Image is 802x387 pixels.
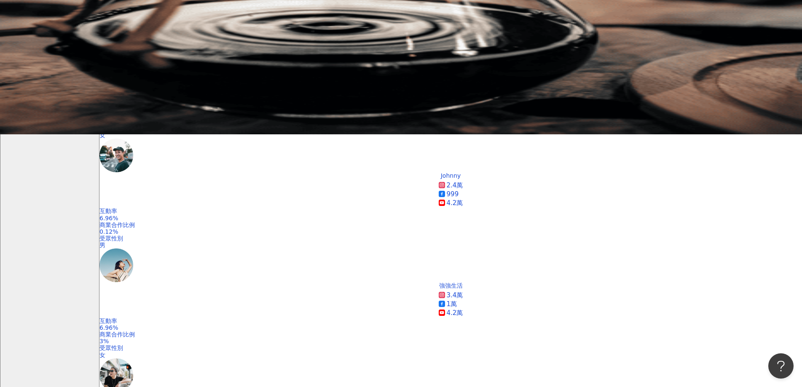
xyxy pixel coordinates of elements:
div: 強強生活 [439,282,463,289]
a: 強強生活3.4萬1萬4.2萬互動率6.96%商業合作比例3%受眾性別女 [99,282,802,358]
div: 3.4萬 [447,291,463,300]
div: 女 [99,352,802,358]
div: 6.96% [99,324,802,331]
a: KOL Avatar [99,248,802,282]
div: 4.2萬 [447,199,463,208]
div: Johnny [441,172,461,179]
div: 互動率 [99,318,802,324]
div: 6.96% [99,215,802,222]
div: 0.12% [99,228,802,235]
div: 商業合作比例 [99,222,802,228]
div: 4.2萬 [447,309,463,318]
div: 受眾性別 [99,235,802,242]
div: 男 [99,242,802,248]
img: KOL Avatar [99,248,133,282]
div: 商業合作比例 [99,331,802,338]
a: Johnny2.4萬9994.2萬互動率6.96%商業合作比例0.12%受眾性別男 [99,172,802,248]
div: 女 [99,132,802,139]
div: 3% [99,338,802,344]
div: 互動率 [99,208,802,214]
iframe: Help Scout Beacon - Open [768,353,794,379]
a: KOL Avatar [99,139,802,172]
div: 2.4萬 [447,181,463,190]
div: 受眾性別 [99,344,802,351]
div: 999 [447,190,459,199]
div: 1萬 [447,300,457,309]
img: KOL Avatar [99,139,133,172]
